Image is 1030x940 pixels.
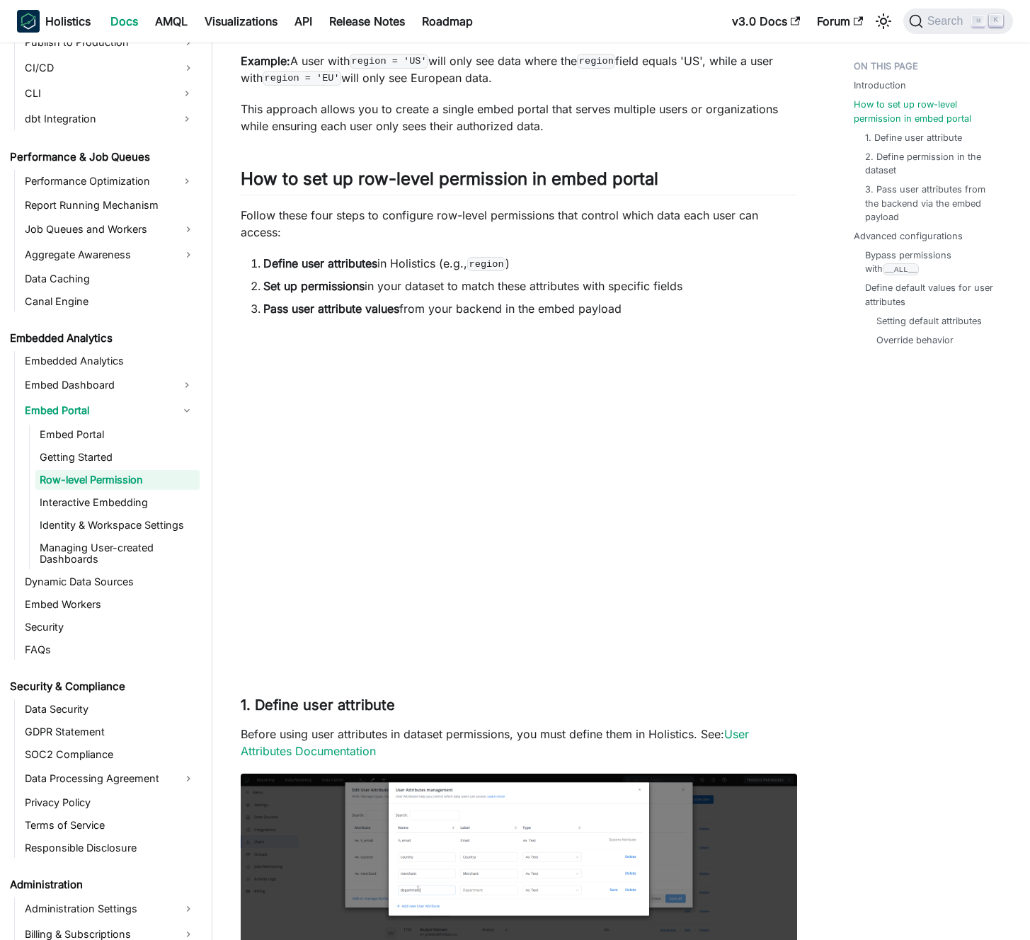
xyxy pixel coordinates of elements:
code: region = 'EU' [263,71,341,85]
a: Embed Dashboard [21,374,174,396]
a: 2. Define permission in the dataset [865,150,1002,177]
a: How to set up row-level permission in embed portal [854,98,1007,125]
button: Expand sidebar category 'Embed Dashboard' [174,374,200,396]
a: Security & Compliance [6,677,200,697]
strong: Set up permissions [263,279,365,293]
iframe: YouTube video player [241,328,797,663]
a: Visualizations [196,10,286,33]
a: Roadmap [413,10,481,33]
a: Canal Engine [21,292,200,311]
a: Performance & Job Queues [6,147,200,167]
span: Search [923,15,972,28]
a: dbt Integration [21,108,174,130]
a: Administration Settings [21,898,200,920]
b: Holistics [45,13,91,30]
h3: 1. Define user attribute [241,697,797,714]
kbd: K [989,14,1003,27]
code: region [577,54,615,68]
li: in your dataset to match these attributes with specific fields [263,277,797,294]
p: This approach allows you to create a single embed portal that serves multiple users or organizati... [241,101,797,134]
a: v3.0 Docs [723,10,808,33]
a: Getting Started [35,447,200,467]
a: Report Running Mechanism [21,195,200,215]
a: API [286,10,321,33]
code: __ALL__ [883,263,919,275]
a: FAQs [21,640,200,660]
a: HolisticsHolistics [17,10,91,33]
a: SOC2 Compliance [21,745,200,764]
a: Docs [102,10,147,33]
a: Release Notes [321,10,413,33]
a: Embed Portal [35,425,200,445]
p: Follow these four steps to configure row-level permissions that control which data each user can ... [241,207,797,241]
a: Security [21,617,200,637]
h2: How to set up row-level permission in embed portal [241,168,797,195]
a: Administration [6,875,200,895]
a: 1. Define user attribute [865,131,962,144]
a: Bypass permissions with__ALL__ [865,248,1002,275]
a: Embed Portal [21,399,174,422]
a: CI/CD [21,57,200,79]
button: Expand sidebar category 'dbt Integration' [174,108,200,130]
strong: Example: [241,54,290,68]
a: Responsible Disclosure [21,838,200,858]
p: Before using user attributes in dataset permissions, you must define them in Holistics. See: [241,726,797,760]
code: region = 'US' [350,54,428,68]
button: Search (Command+K) [903,8,1013,34]
strong: Pass user attribute values [263,302,399,316]
a: Job Queues and Workers [21,218,200,241]
code: region [467,257,505,271]
a: Define default values for user attributes [865,281,1002,308]
a: 3. Pass user attributes from the backend via the embed payload [865,183,1002,224]
button: Expand sidebar category 'Performance Optimization' [174,170,200,193]
a: Terms of Service [21,815,200,835]
a: Privacy Policy [21,793,200,813]
a: Data Security [21,699,200,719]
a: Embed Workers [21,595,200,614]
a: Data Caching [21,269,200,289]
a: Managing User-created Dashboards [35,538,200,569]
li: from your backend in the embed payload [263,300,797,317]
a: Forum [808,10,871,33]
button: Switch between dark and light mode (currently light mode) [872,10,895,33]
a: Override behavior [876,333,954,347]
a: AMQL [147,10,196,33]
a: Performance Optimization [21,170,174,193]
a: CLI [21,82,174,105]
a: Embedded Analytics [6,328,200,348]
a: GDPR Statement [21,722,200,742]
kbd: ⌘ [971,15,985,28]
a: Publish to Production [21,31,200,54]
a: Setting default attributes [876,314,982,328]
strong: Define user attributes [263,256,377,270]
a: Dynamic Data Sources [21,572,200,592]
img: Holistics [17,10,40,33]
li: in Holistics (e.g., ) [263,255,797,272]
a: Data Processing Agreement [21,767,200,790]
a: Advanced configurations [854,229,963,243]
p: A user with will only see data where the field equals 'US', while a user with will only see Europ... [241,52,797,86]
a: Embedded Analytics [21,351,200,371]
a: Row-level Permission [35,470,200,490]
a: Identity & Workspace Settings [35,515,200,535]
button: Expand sidebar category 'CLI' [174,82,200,105]
button: Collapse sidebar category 'Embed Portal' [174,399,200,422]
a: Aggregate Awareness [21,243,200,266]
a: Introduction [854,79,906,92]
a: Interactive Embedding [35,493,200,512]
